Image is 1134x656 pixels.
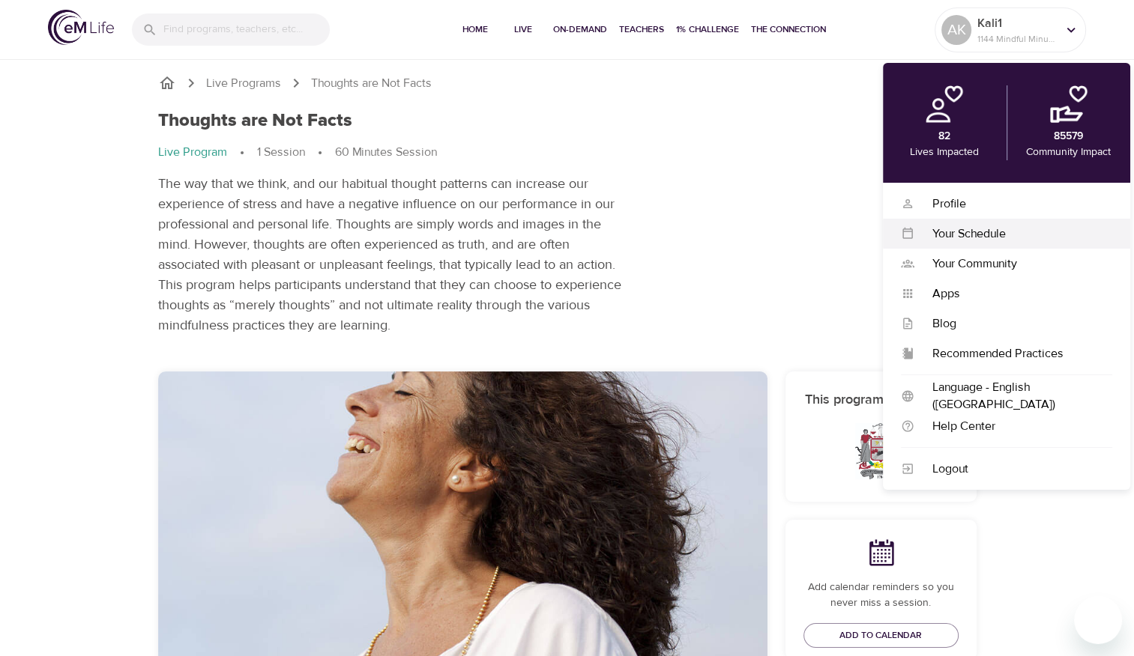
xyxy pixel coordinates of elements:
[914,461,1112,478] div: Logout
[619,22,664,37] span: Teachers
[158,110,352,132] h1: Thoughts are Not Facts
[839,628,922,643] span: Add to Calendar
[910,145,979,160] p: Lives Impacted
[257,144,305,161] p: 1 Session
[977,32,1057,46] p: 1144 Mindful Minutes
[505,22,541,37] span: Live
[914,345,1112,362] div: Recommended Practices
[855,423,906,479] img: CountySeal_ColorCMYK-201.jpeg
[803,623,959,648] button: Add to Calendar
[926,85,963,123] img: personal.png
[751,22,826,37] span: The Connection
[206,75,281,92] a: Live Programs
[803,580,959,611] p: Add calendar reminders so you never miss a session.
[977,14,1057,32] p: Kali1
[914,285,1112,303] div: Apps
[457,22,493,37] span: Home
[553,22,607,37] span: On-Demand
[1074,596,1122,644] iframe: Button to launch messaging window
[914,315,1112,332] div: Blog
[676,22,739,37] span: 1% Challenge
[158,174,628,335] p: The way that we think, and our habitual thought patterns can increase our experience of stress an...
[158,144,227,161] p: Live Program
[48,10,114,45] img: logo
[914,225,1112,243] div: Your Schedule
[1026,145,1111,160] p: Community Impact
[914,418,1112,435] div: Help Center
[914,195,1112,213] div: Profile
[158,74,977,92] nav: breadcrumb
[163,13,330,46] input: Find programs, teachers, etc...
[1050,85,1088,123] img: community.png
[938,129,950,145] p: 82
[335,144,437,161] p: 60 Minutes Session
[941,15,971,45] div: AK
[803,389,959,411] h6: This program provided by
[1054,129,1083,145] p: 85579
[311,75,432,92] p: Thoughts are Not Facts
[914,255,1112,273] div: Your Community
[158,144,628,162] nav: breadcrumb
[914,379,1112,413] div: Language - English ([GEOGRAPHIC_DATA])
